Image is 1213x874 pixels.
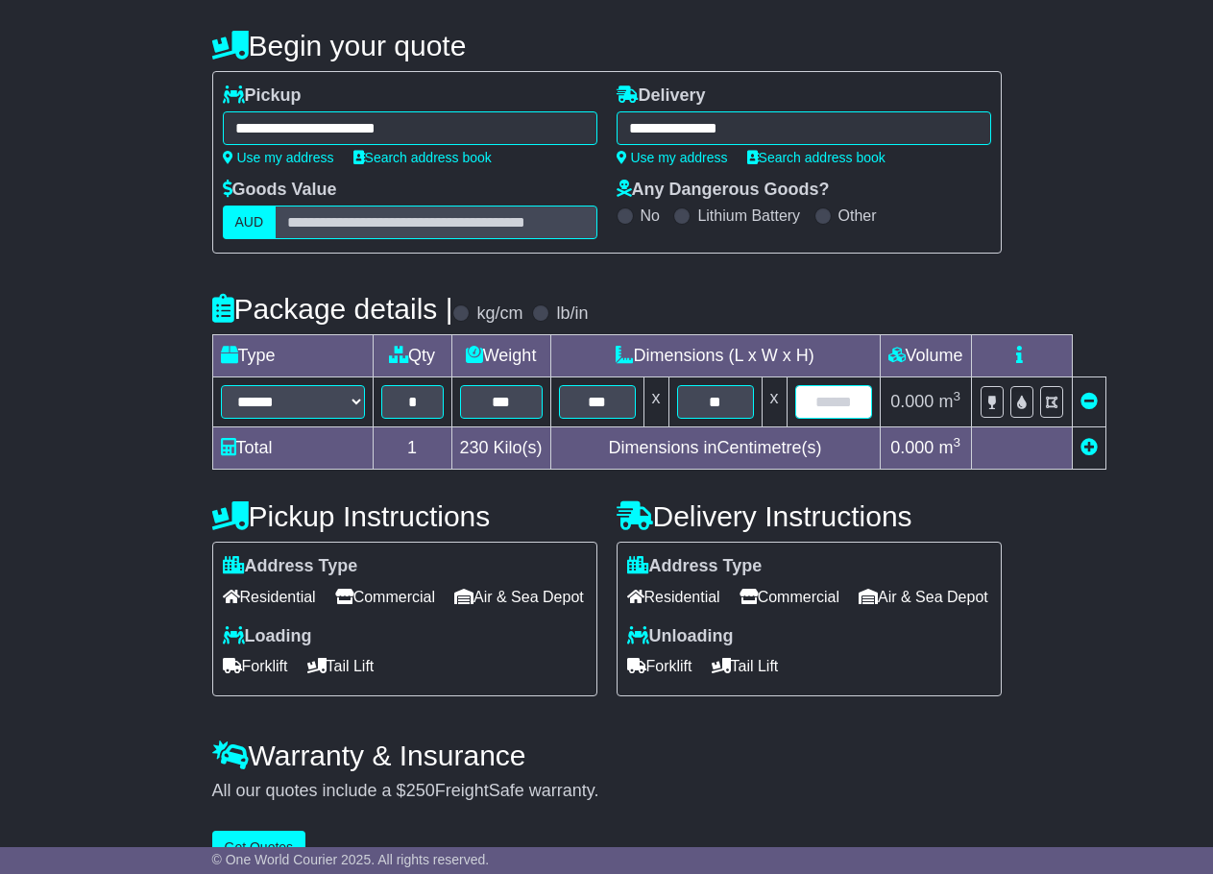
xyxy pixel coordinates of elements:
td: Kilo(s) [451,427,550,470]
span: Air & Sea Depot [454,582,584,612]
span: Forklift [223,651,288,681]
span: Tail Lift [712,651,779,681]
h4: Pickup Instructions [212,500,597,532]
span: Residential [627,582,720,612]
td: Dimensions in Centimetre(s) [550,427,880,470]
a: Search address book [353,150,492,165]
span: 0.000 [890,392,934,411]
td: 1 [373,427,451,470]
h4: Begin your quote [212,30,1002,61]
label: Unloading [627,626,734,647]
td: Volume [880,335,971,377]
span: 230 [460,438,489,457]
span: m [938,392,960,411]
h4: Warranty & Insurance [212,740,1002,771]
td: Total [212,427,373,470]
label: Other [838,206,877,225]
sup: 3 [953,435,960,449]
span: Residential [223,582,316,612]
span: 0.000 [890,438,934,457]
span: m [938,438,960,457]
label: No [641,206,660,225]
label: AUD [223,206,277,239]
span: 250 [406,781,435,800]
span: Commercial [740,582,839,612]
label: Lithium Battery [697,206,800,225]
label: kg/cm [476,303,522,325]
label: Loading [223,626,312,647]
div: All our quotes include a $ FreightSafe warranty. [212,781,1002,802]
label: Address Type [223,556,358,577]
td: x [643,377,668,427]
a: Add new item [1080,438,1098,457]
span: Forklift [627,651,692,681]
span: Tail Lift [307,651,375,681]
a: Use my address [223,150,334,165]
span: © One World Courier 2025. All rights reserved. [212,852,490,867]
td: Type [212,335,373,377]
td: Weight [451,335,550,377]
label: lb/in [556,303,588,325]
label: Delivery [617,85,706,107]
h4: Delivery Instructions [617,500,1002,532]
a: Remove this item [1080,392,1098,411]
td: x [762,377,787,427]
h4: Package details | [212,293,453,325]
a: Use my address [617,150,728,165]
sup: 3 [953,389,960,403]
button: Get Quotes [212,831,306,864]
label: Pickup [223,85,302,107]
label: Address Type [627,556,763,577]
span: Commercial [335,582,435,612]
td: Dimensions (L x W x H) [550,335,880,377]
a: Search address book [747,150,885,165]
td: Qty [373,335,451,377]
label: Goods Value [223,180,337,201]
span: Air & Sea Depot [859,582,988,612]
label: Any Dangerous Goods? [617,180,830,201]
